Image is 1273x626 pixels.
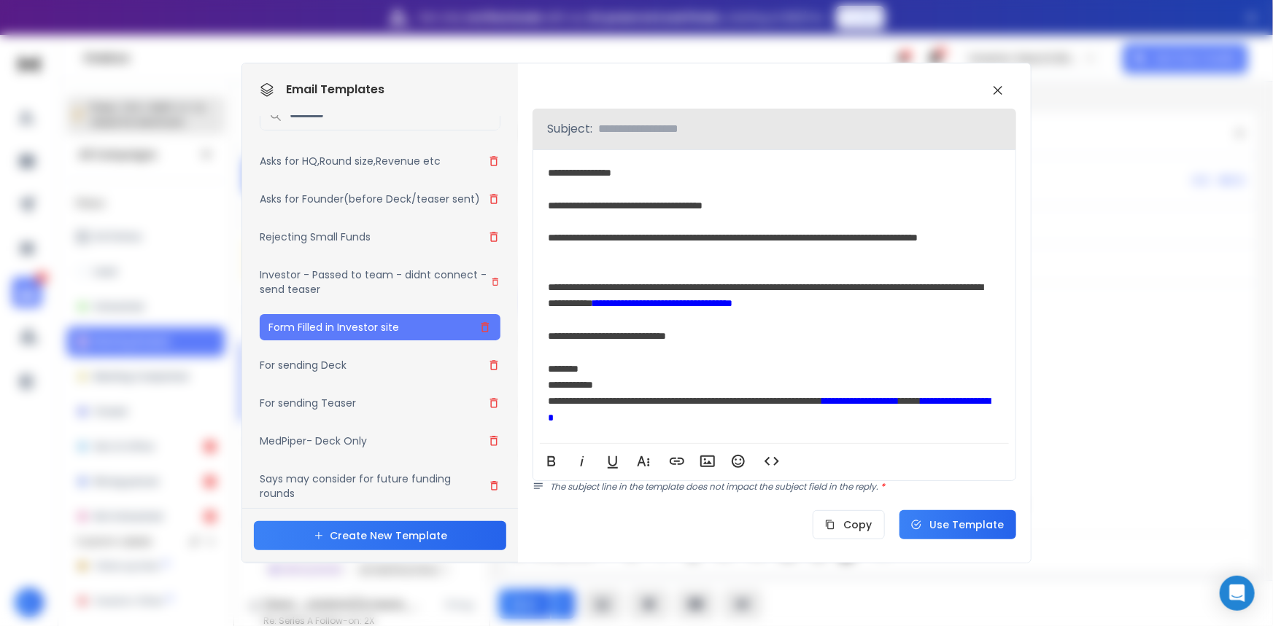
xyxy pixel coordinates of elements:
p: The subject line in the template does not impact the subject field in the [550,481,1015,493]
button: Italic (Ctrl+I) [568,447,596,476]
button: Insert Image (Ctrl+P) [694,447,721,476]
button: More Text [630,447,657,476]
div: Open Intercom Messenger [1220,576,1255,611]
h3: Investor - Passed to team - didnt connect - send teaser [260,267,490,297]
button: Insert Link (Ctrl+K) [663,447,691,476]
p: Subject: [547,120,592,138]
button: Underline (Ctrl+U) [599,447,627,476]
button: Bold (Ctrl+B) [538,447,565,476]
button: Code View [758,447,786,476]
button: Copy [813,510,885,539]
button: Create New Template [254,521,506,550]
button: Use Template [899,510,1016,539]
span: reply. [855,480,885,493]
button: Emoticons [724,447,752,476]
